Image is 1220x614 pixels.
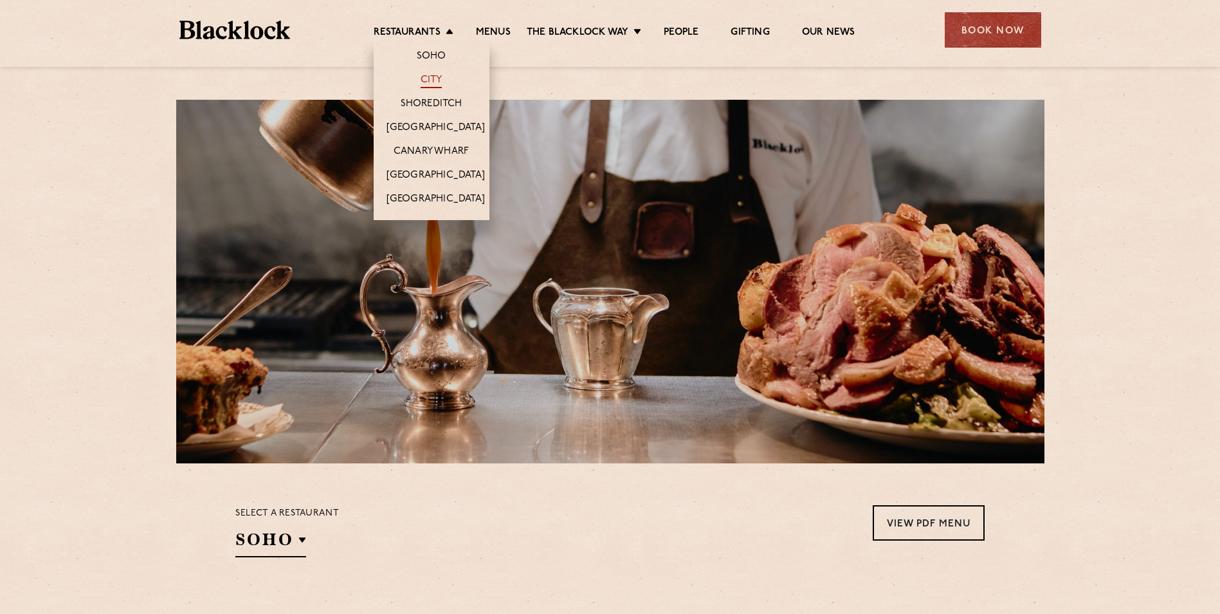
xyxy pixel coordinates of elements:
a: Our News [802,26,855,41]
h2: SOHO [235,528,306,557]
a: People [664,26,698,41]
a: [GEOGRAPHIC_DATA] [387,122,485,136]
img: BL_Textured_Logo-footer-cropped.svg [179,21,291,39]
a: Restaurants [374,26,441,41]
a: Soho [417,50,446,64]
a: [GEOGRAPHIC_DATA] [387,169,485,183]
a: The Blacklock Way [527,26,628,41]
a: City [421,74,442,88]
a: Menus [476,26,511,41]
div: Book Now [945,12,1041,48]
a: Canary Wharf [394,145,469,160]
a: Gifting [731,26,769,41]
a: [GEOGRAPHIC_DATA] [387,193,485,207]
a: View PDF Menu [873,505,985,541]
a: Shoreditch [401,98,462,112]
p: Select a restaurant [235,505,339,522]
